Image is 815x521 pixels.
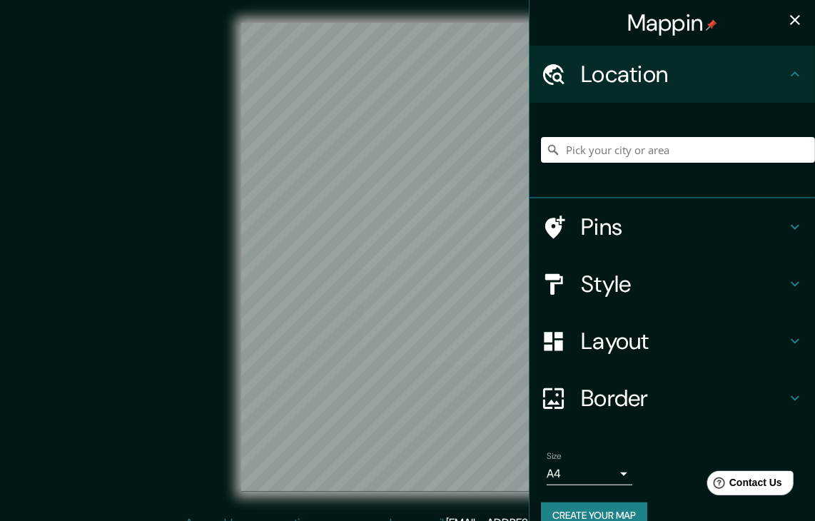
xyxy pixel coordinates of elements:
img: pin-icon.png [706,19,717,31]
h4: Mappin [627,9,718,37]
h4: Location [581,60,786,88]
h4: Pins [581,213,786,241]
canvas: Map [241,23,573,492]
h4: Style [581,270,786,298]
h4: Border [581,384,786,413]
div: Pins [530,198,815,256]
h4: Layout [581,327,786,355]
input: Pick your city or area [541,137,815,163]
div: Border [530,370,815,427]
label: Size [547,450,562,462]
div: A4 [547,462,632,485]
div: Style [530,256,815,313]
div: Location [530,46,815,103]
iframe: Help widget launcher [688,465,799,505]
div: Layout [530,313,815,370]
